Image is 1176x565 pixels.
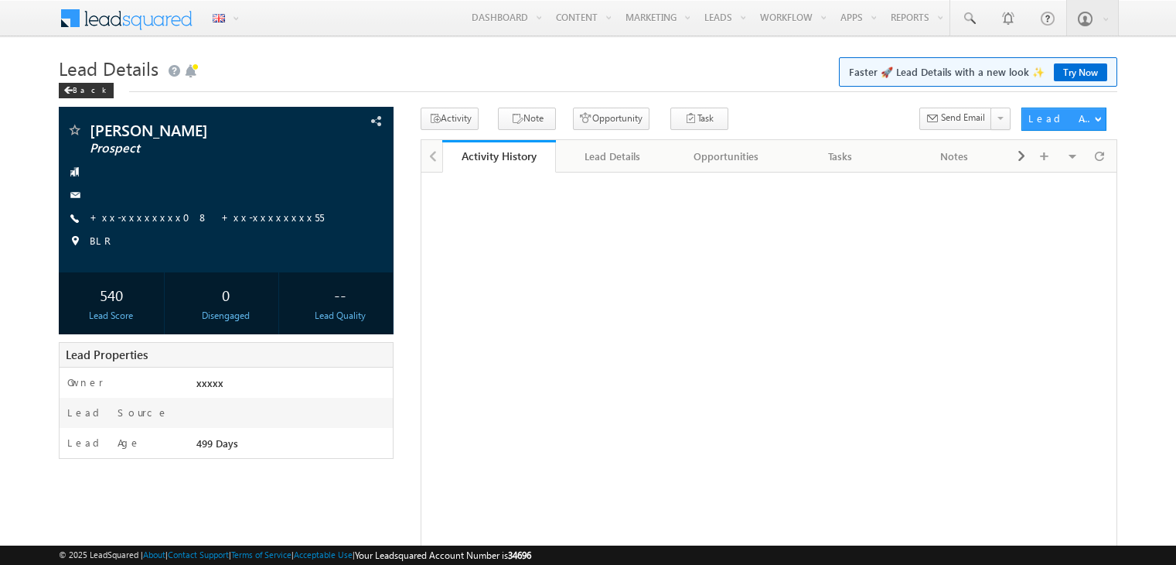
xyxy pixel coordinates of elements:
[294,550,353,560] a: Acceptable Use
[67,375,104,389] label: Owner
[143,550,165,560] a: About
[442,140,556,173] a: Activity History
[177,280,274,309] div: 0
[193,436,393,457] div: 499 Days
[66,347,148,362] span: Lead Properties
[196,376,223,389] span: xxxxx
[59,56,159,80] span: Lead Details
[670,108,728,130] button: Task
[796,147,884,166] div: Tasks
[59,548,531,563] span: © 2025 LeadSquared | | | | |
[670,140,784,173] a: Opportunities
[421,108,479,130] button: Activity
[63,309,160,323] div: Lead Score
[1054,63,1107,81] a: Try Now
[59,83,114,98] div: Back
[291,309,389,323] div: Lead Quality
[177,309,274,323] div: Disengaged
[508,550,531,561] span: 34696
[1021,108,1106,131] button: Lead Actions
[168,550,229,560] a: Contact Support
[90,122,297,138] span: [PERSON_NAME]
[291,280,389,309] div: --
[454,149,544,163] div: Activity History
[59,82,121,95] a: Back
[784,140,898,173] a: Tasks
[90,211,209,224] a: +xx-xxxxxxxx08
[683,147,770,166] div: Opportunities
[67,406,169,419] label: Lead Source
[355,550,531,561] span: Your Leadsquared Account Number is
[898,140,1012,173] a: Notes
[849,64,1107,80] span: Faster 🚀 Lead Details with a new look ✨
[573,108,649,130] button: Opportunity
[90,141,297,156] span: Prospect
[919,108,992,130] button: Send Email
[221,211,324,224] a: +xx-xxxxxxxx55
[63,280,160,309] div: 540
[231,550,291,560] a: Terms of Service
[67,436,141,450] label: Lead Age
[1028,111,1094,125] div: Lead Actions
[90,234,115,249] span: BLR
[941,111,985,125] span: Send Email
[498,108,556,130] button: Note
[568,147,656,166] div: Lead Details
[911,147,998,166] div: Notes
[556,140,670,173] a: Lead Details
